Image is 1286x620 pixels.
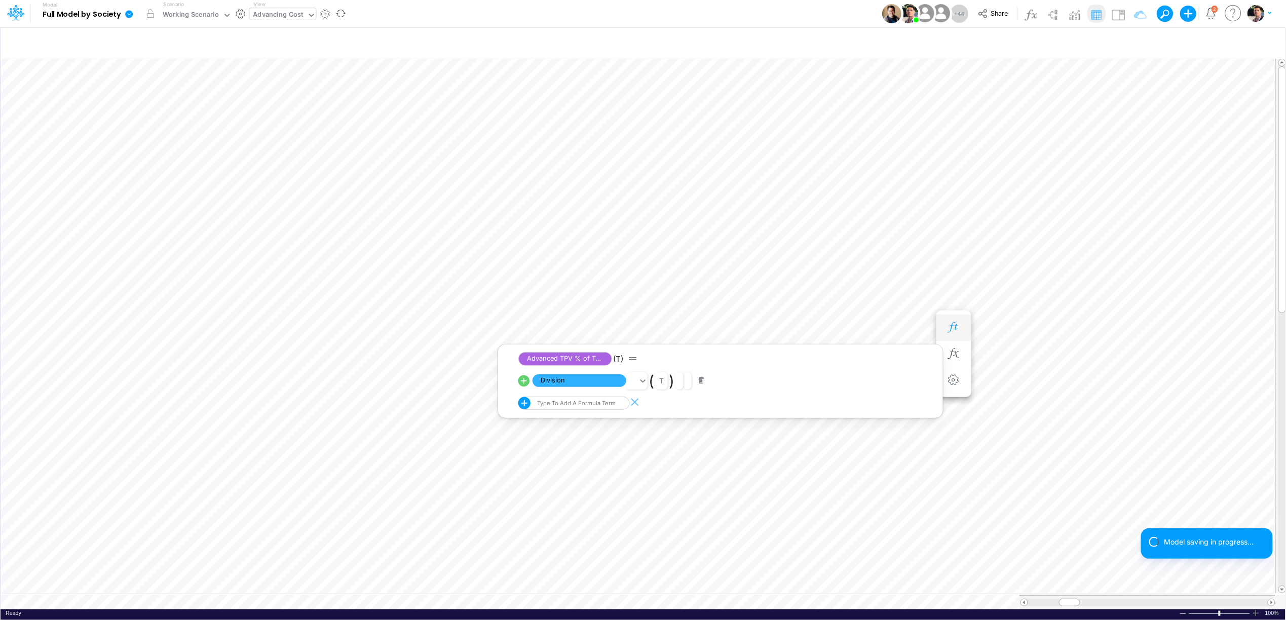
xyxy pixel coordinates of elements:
div: Zoom level [1265,609,1280,617]
span: Share [991,9,1008,17]
span: Ready [6,610,21,616]
img: User Image Icon [914,2,936,25]
div: Model saving in progress... [1164,536,1265,547]
div: Zoom In [1252,609,1260,617]
div: Zoom [1219,611,1221,616]
a: Notifications [1205,8,1217,19]
span: (T) [613,354,623,364]
span: ( [649,372,654,390]
span: ) [669,372,674,390]
button: Share [973,6,1015,22]
img: User Image Icon [899,4,918,23]
div: Type to add a formula term [535,400,616,407]
span: Advanced TPV % of Total TPV CC [518,352,612,366]
label: View [253,1,265,8]
div: Zoom Out [1179,610,1187,617]
img: User Image Icon [930,2,953,25]
label: Scenario [163,1,184,8]
input: Type a title here [9,32,1065,53]
div: Working Scenario [163,10,219,21]
span: + 44 [954,11,964,17]
span: 100% [1265,609,1280,617]
b: Full Model by Society [43,10,121,19]
div: t [659,376,664,385]
div: Zoom [1189,609,1252,617]
img: User Image Icon [882,4,901,23]
div: In Ready mode [6,609,21,617]
span: Division [533,374,626,387]
div: 2 unread items [1214,7,1216,11]
div: Advancing Cost [253,10,304,21]
label: Model [43,2,58,8]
